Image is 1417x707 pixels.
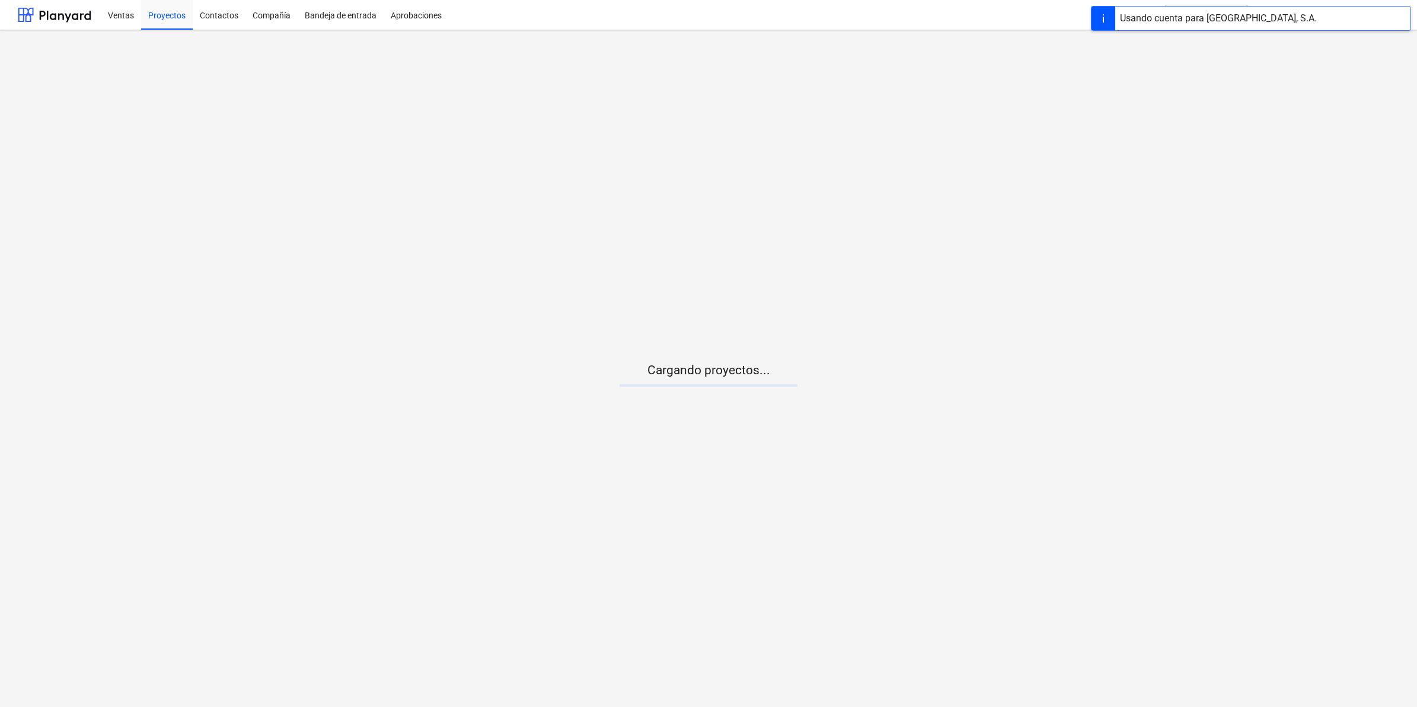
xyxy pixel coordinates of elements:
p: Cargando proyectos... [620,362,797,379]
div: Usando cuenta para [GEOGRAPHIC_DATA], S.A. [1120,11,1317,26]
